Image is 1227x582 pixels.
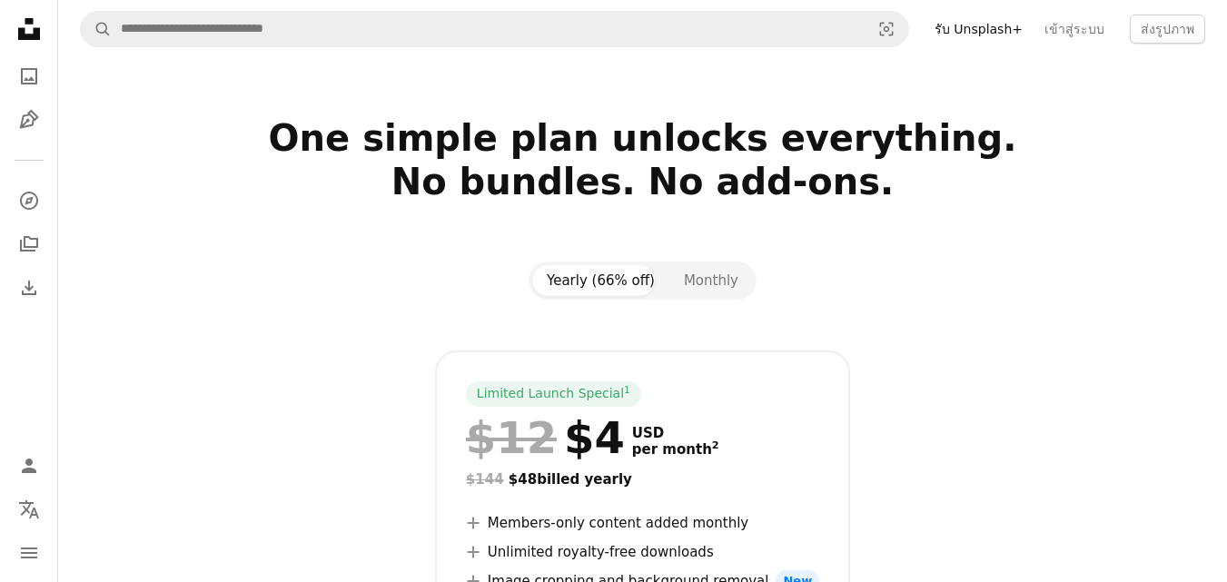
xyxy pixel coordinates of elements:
[466,541,819,563] li: Unlimited royalty-free downloads
[81,12,112,46] button: Search Unsplash
[935,22,1023,36] font: รับ Unsplash+
[11,182,47,219] a: สำรวจ
[1130,15,1205,44] button: ส่งรูปภาพ
[924,15,1034,44] a: รับ Unsplash+
[466,414,557,461] span: $12
[669,265,753,296] button: Monthly
[1034,15,1115,44] a: เข้าสู่ระบบ
[466,381,641,407] div: Limited Launch Special
[532,265,669,296] button: Yearly (66% off)
[11,102,47,138] a: ภาพประกอบ
[632,425,719,441] span: USD
[11,448,47,484] a: เข้าสู่ระบบ / สมัครสมาชิก
[620,385,634,403] a: 1
[466,414,625,461] div: $4
[1044,22,1104,36] font: เข้าสู่ระบบ
[11,535,47,571] button: เมนู
[712,439,719,451] sup: 2
[11,58,47,94] a: ภาพถ่าย
[11,491,47,528] button: ภาษา
[11,270,47,306] a: ประวัติการดาวน์โหลด
[466,469,819,490] div: $48 billed yearly
[632,441,719,458] span: per month
[1141,22,1194,36] font: ส่งรูปภาพ
[708,441,723,458] a: 2
[11,11,47,51] a: หน้าแรก — Unsplash
[466,512,819,534] li: Members-only content added monthly
[865,12,908,46] button: Visual search
[466,471,504,488] span: $144
[80,11,909,47] form: Find visuals sitewide
[624,384,630,395] sup: 1
[80,116,1205,247] h2: One simple plan unlocks everything. No bundles. No add-ons.
[11,226,47,262] a: คอลเลกชัน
